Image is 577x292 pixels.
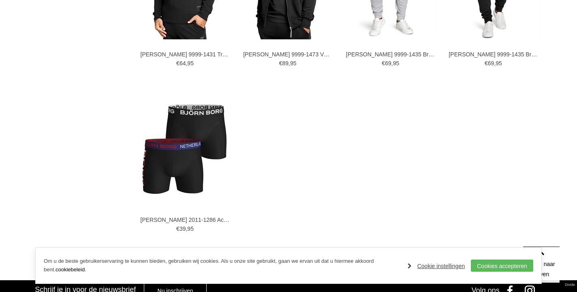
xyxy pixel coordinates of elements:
[44,257,400,274] p: Om u de beste gebruikerservaring te kunnen bieden, gebruiken wij cookies. Als u onze site gebruik...
[488,60,494,67] span: 69
[496,60,502,67] span: 95
[176,225,180,232] span: €
[141,51,230,58] a: [PERSON_NAME] 9999-1431 Truien
[180,60,186,67] span: 64
[565,280,575,290] a: Divide
[391,60,393,67] span: ,
[180,225,186,232] span: 39
[176,60,180,67] span: €
[137,94,232,204] img: BJÖRN BORG 2011-1286 Accessoires
[279,60,282,67] span: €
[471,260,533,272] a: Cookies accepteren
[282,60,289,67] span: 89
[186,225,187,232] span: ,
[485,60,488,67] span: €
[408,260,465,272] a: Cookie instellingen
[187,60,194,67] span: 95
[56,266,85,273] a: cookiebeleid
[288,60,290,67] span: ,
[187,225,194,232] span: 95
[290,60,297,67] span: 95
[523,247,560,283] a: Terug naar boven
[385,60,391,67] span: 69
[186,60,187,67] span: ,
[494,60,496,67] span: ,
[449,51,538,58] a: [PERSON_NAME] 9999-1435 Broeken en Pantalons
[346,51,435,58] a: [PERSON_NAME] 9999-1435 Broeken en Pantalons
[393,60,400,67] span: 95
[141,216,230,223] a: [PERSON_NAME] 2011-1286 Accessoires
[382,60,385,67] span: €
[243,51,332,58] a: [PERSON_NAME] 9999-1473 Vesten en Gilets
